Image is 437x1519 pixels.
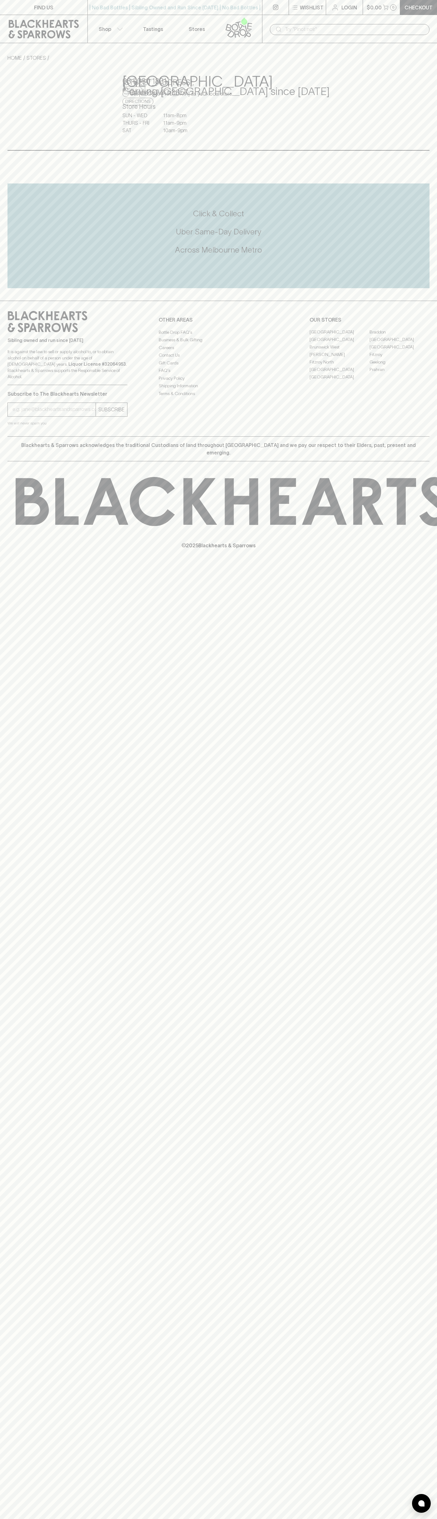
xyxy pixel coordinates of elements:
[189,25,205,33] p: Stores
[159,390,279,397] a: Terms & Conditions
[7,183,430,288] div: Call to action block
[7,227,430,237] h5: Uber Same-Day Delivery
[159,374,279,382] a: Privacy Policy
[159,367,279,374] a: FAQ's
[27,55,46,61] a: STORES
[310,343,370,351] a: Brunswick West
[159,316,279,323] p: OTHER AREAS
[68,362,126,367] strong: Liquor License #32064953
[159,328,279,336] a: Bottle Drop FAQ's
[159,352,279,359] a: Contact Us
[7,55,22,61] a: HOME
[7,348,127,380] p: It is against the law to sell or supply alcohol to, or to obtain alcohol on behalf of a person un...
[98,406,125,413] p: SUBSCRIBE
[418,1500,425,1506] img: bubble-icon
[367,4,382,11] p: $0.00
[370,336,430,343] a: [GEOGRAPHIC_DATA]
[159,344,279,351] a: Careers
[392,6,395,9] p: 0
[310,373,370,381] a: [GEOGRAPHIC_DATA]
[405,4,433,11] p: Checkout
[310,328,370,336] a: [GEOGRAPHIC_DATA]
[310,336,370,343] a: [GEOGRAPHIC_DATA]
[370,343,430,351] a: [GEOGRAPHIC_DATA]
[159,336,279,344] a: Business & Bulk Gifting
[285,24,425,34] input: Try "Pinot noir"
[159,359,279,367] a: Gift Cards
[370,351,430,358] a: Fitzroy
[99,25,111,33] p: Shop
[7,420,127,426] p: We will never spam you
[310,366,370,373] a: [GEOGRAPHIC_DATA]
[12,441,425,456] p: Blackhearts & Sparrows acknowledges the traditional Custodians of land throughout [GEOGRAPHIC_DAT...
[341,4,357,11] p: Login
[310,351,370,358] a: [PERSON_NAME]
[370,366,430,373] a: Prahran
[12,404,96,414] input: e.g. jane@blackheartsandsparrows.com.au
[96,403,127,416] button: SUBSCRIBE
[88,15,132,43] button: Shop
[34,4,53,11] p: FIND US
[7,208,430,219] h5: Click & Collect
[7,337,127,343] p: Sibling owned and run since [DATE]
[310,316,430,323] p: OUR STORES
[310,358,370,366] a: Fitzroy North
[300,4,324,11] p: Wishlist
[7,245,430,255] h5: Across Melbourne Metro
[370,358,430,366] a: Geelong
[159,382,279,390] a: Shipping Information
[370,328,430,336] a: Braddon
[131,15,175,43] a: Tastings
[175,15,219,43] a: Stores
[7,390,127,398] p: Subscribe to The Blackhearts Newsletter
[143,25,163,33] p: Tastings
